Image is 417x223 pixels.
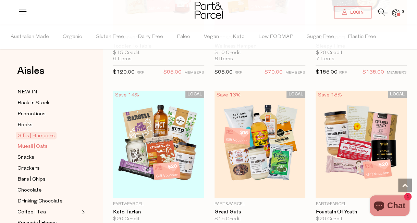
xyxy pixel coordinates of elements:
[17,186,42,195] span: Chocolate
[136,71,144,75] small: RRP
[316,50,407,56] div: $20 Credit
[163,68,182,77] span: $95.00
[113,209,204,215] a: Keto-tarian
[214,56,233,62] span: 8 Items
[113,56,132,62] span: 6 Items
[233,25,245,49] span: Keto
[17,110,80,118] a: Promotions
[184,71,204,75] small: MEMBERS
[17,175,80,184] a: Bars | Chips
[363,68,384,77] span: $135.00
[286,91,305,98] span: LOCAL
[17,99,80,107] a: Back In Stock
[316,216,407,222] div: $20 Credit
[17,132,80,140] a: Gifts | Hampers
[17,66,45,83] a: Aisles
[17,88,80,96] a: NEW IN
[285,71,305,75] small: MEMBERS
[387,71,407,75] small: MEMBERS
[368,195,412,218] inbox-online-store-chat: Shopify online store chat
[339,71,347,75] small: RRP
[400,9,406,15] span: 3
[195,2,223,19] img: Part&Parcel
[138,25,163,49] span: Dairy Free
[214,91,306,198] img: Great Guts
[17,143,48,151] span: Muesli | Oats
[11,25,49,49] span: Australian Made
[17,154,34,162] span: Snacks
[17,121,80,129] a: Books
[17,142,80,151] a: Muesli | Oats
[17,164,80,173] a: Crackers
[316,209,407,215] a: Fountain Of Youth
[348,10,364,15] span: Login
[316,91,344,100] div: Save 13%
[17,121,33,129] span: Books
[17,208,80,217] a: Coffee | Tea
[17,197,63,206] span: Drinking Chocolate
[307,25,334,49] span: Sugar Free
[17,165,40,173] span: Crackers
[204,25,219,49] span: Vegan
[113,91,204,198] img: Keto-tarian
[17,208,46,217] span: Coffee | Tea
[113,201,204,207] p: Part&Parcel
[113,70,135,75] span: $120.00
[214,70,233,75] span: $95.00
[392,9,399,16] a: 3
[113,216,204,222] div: $20 Credit
[334,6,371,18] a: Login
[96,25,124,49] span: Gluten Free
[17,197,80,206] a: Drinking Chocolate
[113,91,141,100] div: Save 14%
[214,91,243,100] div: Save 13%
[185,91,204,98] span: LOCAL
[16,132,57,139] span: Gifts | Hampers
[316,201,407,207] p: Part&Parcel
[17,88,37,96] span: NEW IN
[214,216,306,222] div: $15 Credit
[63,25,82,49] span: Organic
[316,91,407,198] img: Fountain Of Youth
[17,175,46,184] span: Bars | Chips
[214,209,306,215] a: Great Guts
[80,208,85,216] button: Expand/Collapse Coffee | Tea
[258,25,293,49] span: Low FODMAP
[348,25,376,49] span: Plastic Free
[177,25,190,49] span: Paleo
[234,71,242,75] small: RRP
[214,50,306,56] div: $10 Credit
[388,91,407,98] span: LOCAL
[17,99,49,107] span: Back In Stock
[265,68,283,77] span: $70.00
[17,186,80,195] a: Chocolate
[17,110,46,118] span: Promotions
[17,63,45,78] span: Aisles
[316,56,334,62] span: 7 Items
[316,70,337,75] span: $155.00
[17,153,80,162] a: Snacks
[214,201,306,207] p: Part&Parcel
[113,50,204,56] div: $15 Credit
